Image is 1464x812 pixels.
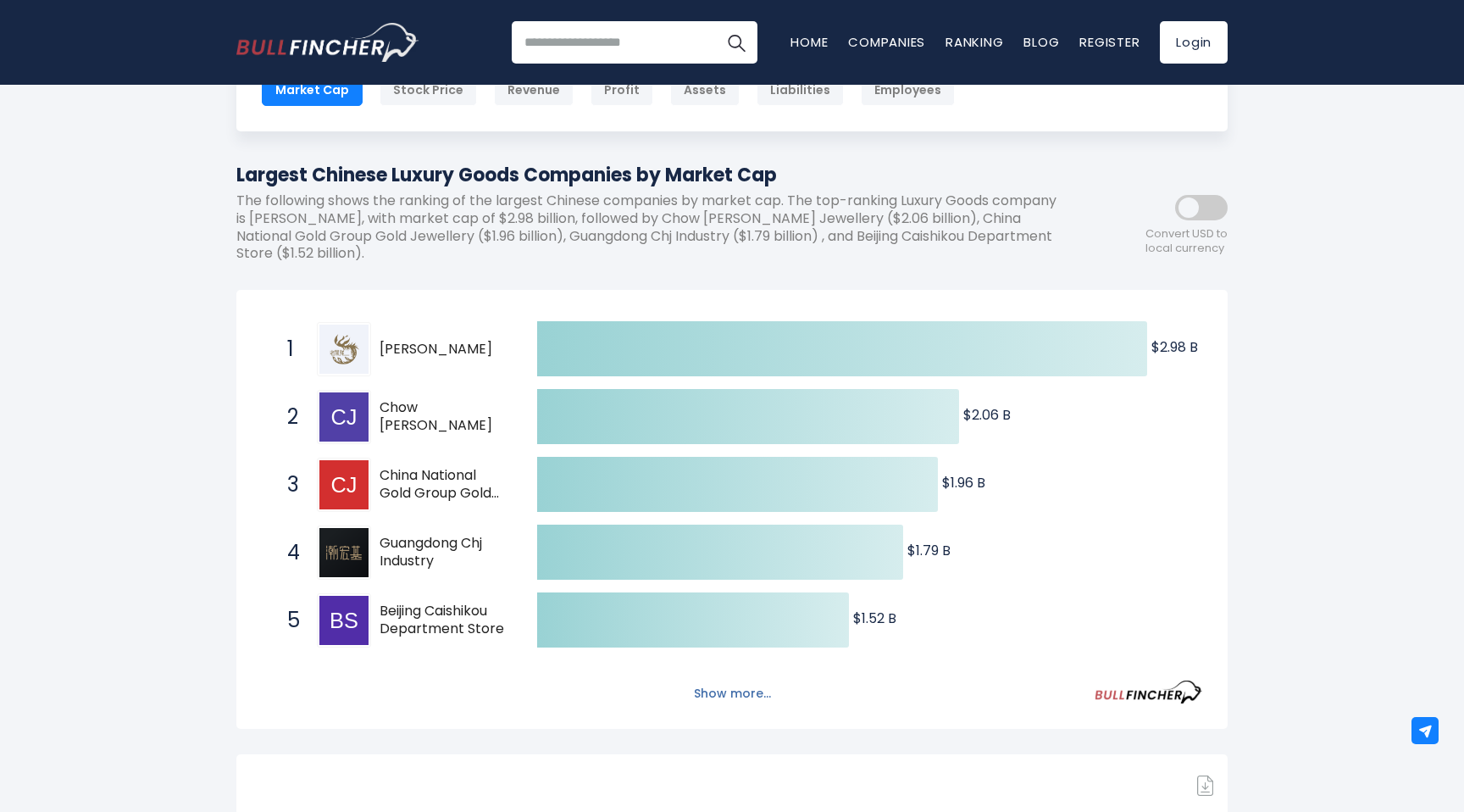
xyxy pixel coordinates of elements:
[319,325,369,374] img: Lao Feng Xiang
[790,33,828,51] a: Home
[236,161,1075,189] h1: Largest Chinese Luxury Goods Companies by Market Cap
[670,74,740,106] div: Assets
[319,596,369,645] img: Beijing Caishikou Department Store
[494,74,574,106] div: Revenue
[684,680,781,708] button: Show more...
[319,460,369,509] img: China National Gold Group Gold Jewellery
[279,470,296,499] span: 3
[279,335,296,364] span: 1
[1079,33,1140,51] a: Register
[591,74,653,106] div: Profit
[236,192,1075,263] p: The following shows the ranking of the largest Chinese companies by market cap. The top-ranking L...
[319,392,369,442] img: Chow Tai Seng Jewellery
[945,33,1003,51] a: Ranking
[279,606,296,635] span: 5
[861,74,955,106] div: Employees
[279,538,296,567] span: 4
[279,403,296,431] span: 2
[380,74,477,106] div: Stock Price
[380,603,507,638] span: Beijing Caishikou Department Store
[380,341,507,359] span: [PERSON_NAME]
[380,535,507,570] span: Guangdong Chj Industry
[757,74,844,106] div: Liabilities
[1023,33,1059,51] a: Blog
[715,21,757,64] button: Search
[262,74,363,106] div: Market Cap
[319,528,369,577] img: Guangdong Chj Industry
[963,405,1011,425] text: $2.06 B
[1145,227,1228,256] span: Convert USD to local currency
[848,33,925,51] a: Companies
[1151,337,1198,357] text: $2.98 B
[236,23,419,62] a: Go to homepage
[907,541,951,560] text: $1.79 B
[236,23,419,62] img: Bullfincher logo
[380,399,507,435] span: Chow [PERSON_NAME]
[380,467,507,503] span: China National Gold Group Gold Jewellery
[1160,21,1228,64] a: Login
[942,473,985,492] text: $1.96 B
[853,609,896,628] text: $1.52 B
